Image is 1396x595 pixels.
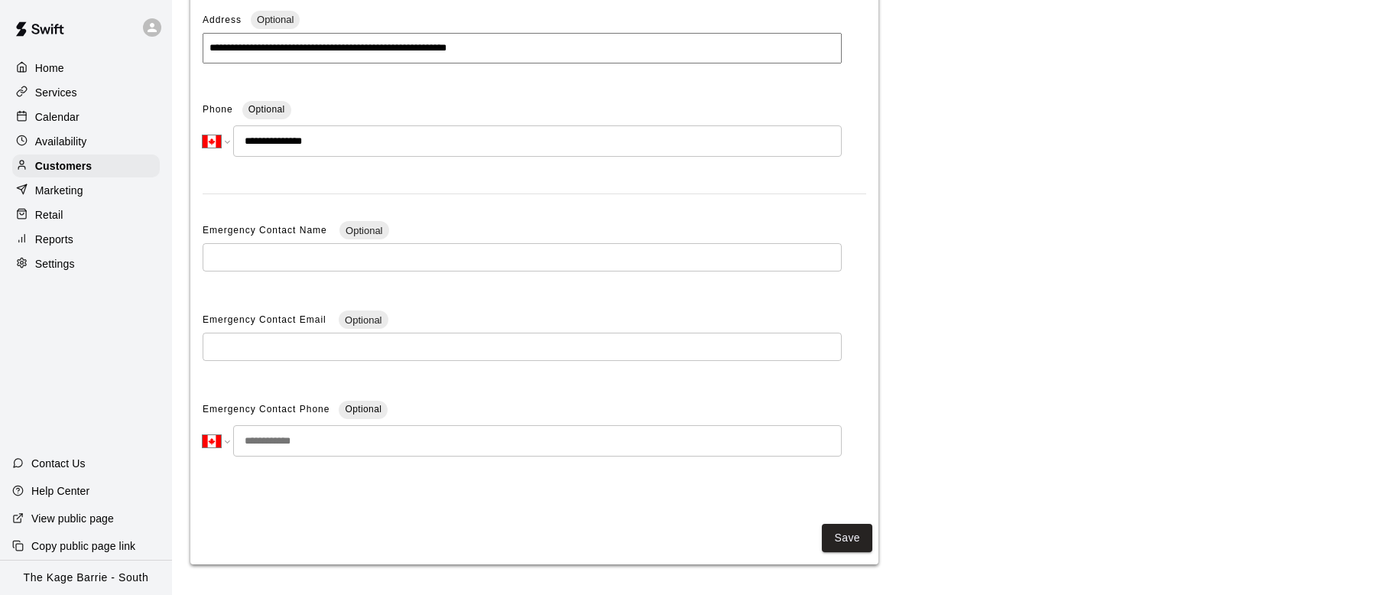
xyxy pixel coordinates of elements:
p: View public page [31,511,114,526]
span: Emergency Contact Phone [203,398,330,422]
p: Copy public page link [31,538,135,554]
a: Calendar [12,106,160,128]
a: Services [12,81,160,104]
span: Optional [345,404,381,415]
p: Marketing [35,183,83,198]
button: Save [822,524,872,552]
span: Optional [251,14,300,25]
span: Optional [339,314,388,326]
span: Address [203,15,242,25]
p: Contact Us [31,456,86,471]
span: Optional [248,104,285,115]
span: Emergency Contact Name [203,225,330,236]
a: Home [12,57,160,80]
a: Customers [12,154,160,177]
p: Customers [35,158,92,174]
a: Settings [12,252,160,275]
p: Home [35,60,64,76]
a: Reports [12,228,160,251]
span: Emergency Contact Email [203,314,330,325]
p: Reports [35,232,73,247]
p: Calendar [35,109,80,125]
p: Settings [35,256,75,271]
p: Retail [35,207,63,223]
span: Phone [203,98,233,122]
p: Help Center [31,483,89,499]
p: The Kage Barrie - South [24,570,149,586]
p: Services [35,85,77,100]
a: Retail [12,203,160,226]
a: Availability [12,130,160,153]
a: Marketing [12,179,160,202]
span: Optional [339,225,388,236]
p: Availability [35,134,87,149]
